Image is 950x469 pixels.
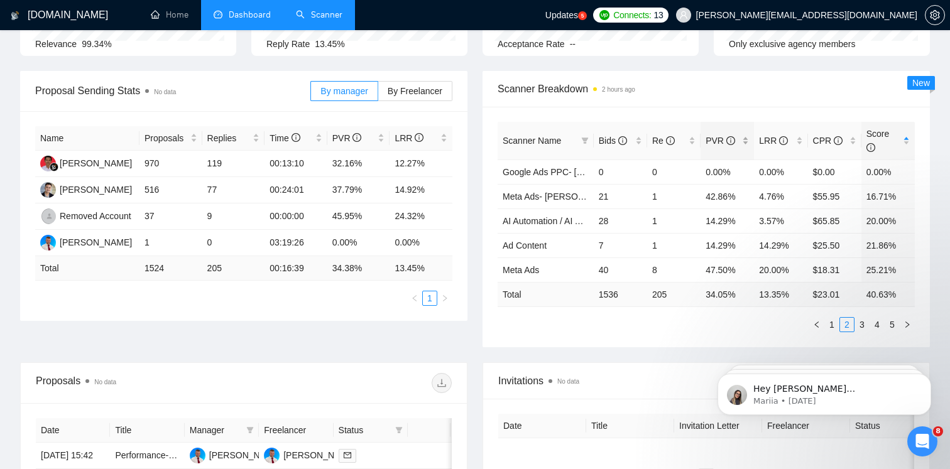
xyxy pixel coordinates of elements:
button: left [809,317,824,332]
span: Status [339,423,390,437]
li: Next Page [437,291,452,306]
td: 13.35 % [754,282,807,306]
span: No data [94,379,116,385]
span: Manager [190,423,241,437]
td: 25.21% [861,257,915,282]
span: filter [393,421,405,439]
img: BK [40,182,56,198]
span: left [813,321,821,328]
a: Google Ads PPC- [GEOGRAPHIC_DATA] ONLY [503,167,691,177]
span: info-circle [726,136,735,145]
td: 516 [139,177,202,203]
span: By manager [320,86,368,96]
td: 16.71% [861,184,915,208]
img: gigradar-bm.png [50,163,58,171]
iframe: Intercom notifications message [699,347,950,435]
li: 4 [870,317,885,332]
img: HB [190,448,205,463]
span: Replies [207,131,251,145]
td: 14.29% [701,208,754,233]
span: 13.45% [315,39,344,49]
span: left [411,294,418,302]
td: 24.32% [390,203,452,230]
a: FF[PERSON_NAME] [40,158,132,168]
td: 9 [202,203,265,230]
a: HB[PERSON_NAME] [40,237,132,247]
th: Invitation Letter [674,414,762,438]
td: 8 [647,257,701,282]
span: info-circle [666,136,675,145]
td: 42.86% [701,184,754,208]
td: 34.05 % [701,282,754,306]
a: searchScanner [296,9,342,20]
span: Only exclusive agency members [729,39,856,49]
span: dashboard [214,10,222,19]
th: Replies [202,126,265,151]
td: $ 23.01 [808,282,861,306]
td: 0 [647,159,701,184]
li: 1 [422,291,437,306]
span: right [904,321,911,328]
span: No data [557,378,579,385]
span: By Freelancer [388,86,442,96]
td: 0.00% [754,159,807,184]
td: $18.31 [808,257,861,282]
span: 99.34% [82,39,111,49]
button: setting [925,5,945,25]
li: 5 [885,317,900,332]
span: filter [246,426,254,434]
li: 1 [824,317,839,332]
a: homeHome [151,9,188,20]
span: info-circle [779,136,788,145]
div: [PERSON_NAME] [60,235,132,249]
span: PVR [332,133,362,143]
td: 119 [202,151,265,177]
span: Scanner Breakdown [498,81,915,97]
td: 1 [647,184,701,208]
time: 2 hours ago [602,86,635,93]
span: user [679,11,688,19]
a: 3 [855,318,869,332]
div: [PERSON_NAME] [60,156,132,170]
th: Title [110,418,184,443]
a: 5 [885,318,899,332]
li: Previous Page [809,317,824,332]
li: 3 [854,317,870,332]
span: info-circle [866,143,875,152]
span: New [912,78,930,88]
div: [PERSON_NAME] [60,183,132,197]
td: 28 [594,208,647,233]
span: Re [652,136,675,146]
td: Total [35,256,139,281]
td: 40 [594,257,647,282]
td: 970 [139,151,202,177]
span: Reply Rate [266,39,310,49]
a: HB[PERSON_NAME] [264,450,356,460]
span: right [441,294,449,302]
span: Invitations [498,373,914,389]
button: left [407,291,422,306]
td: [DATE] 15:42 [36,443,110,469]
th: Proposals [139,126,202,151]
th: Manager [185,418,259,443]
span: Score [866,129,890,153]
td: 32.16% [327,151,390,177]
td: 03:19:26 [265,230,327,256]
th: Date [36,418,110,443]
td: 37 [139,203,202,230]
div: Removed Account [60,209,131,223]
span: info-circle [292,133,300,142]
td: 4.76% [754,184,807,208]
a: 5 [578,11,587,20]
a: Meta Ads- [PERSON_NAME] proposal [503,191,653,202]
span: filter [581,137,589,144]
span: info-circle [834,136,843,145]
td: 34.38 % [327,256,390,281]
td: 21.86% [861,233,915,257]
span: Proposal Sending Stats [35,83,310,99]
td: $0.00 [808,159,861,184]
li: Next Page [900,317,915,332]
